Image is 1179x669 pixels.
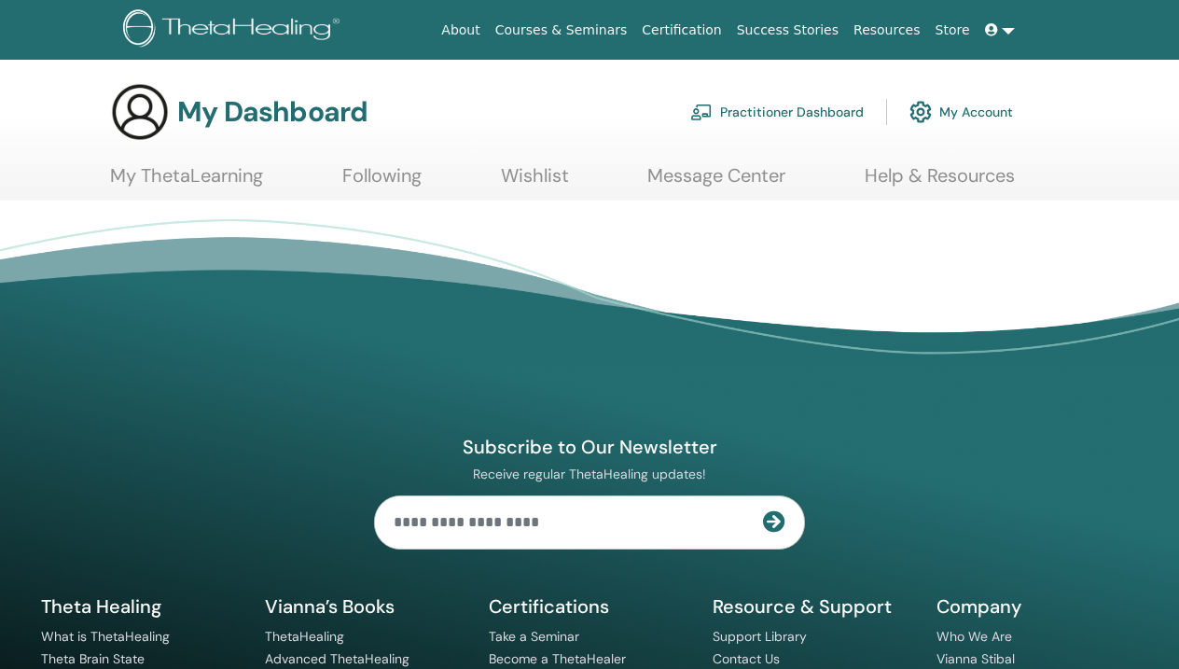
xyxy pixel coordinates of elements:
[936,594,1138,619] h5: Company
[501,164,569,201] a: Wishlist
[110,164,263,201] a: My ThetaLearning
[713,650,780,667] a: Contact Us
[713,594,914,619] h5: Resource & Support
[909,96,932,128] img: cog.svg
[713,628,807,645] a: Support Library
[41,650,145,667] a: Theta Brain State
[342,164,422,201] a: Following
[123,9,346,51] img: logo.png
[374,435,805,459] h4: Subscribe to Our Newsletter
[265,628,344,645] a: ThetaHealing
[434,13,487,48] a: About
[936,650,1015,667] a: Vianna Stibal
[110,82,170,142] img: generic-user-icon.jpg
[936,628,1012,645] a: Who We Are
[647,164,785,201] a: Message Center
[865,164,1015,201] a: Help & Resources
[909,91,1013,132] a: My Account
[690,104,713,120] img: chalkboard-teacher.svg
[729,13,846,48] a: Success Stories
[177,95,368,129] h3: My Dashboard
[488,13,635,48] a: Courses & Seminars
[928,13,978,48] a: Store
[489,628,579,645] a: Take a Seminar
[634,13,728,48] a: Certification
[265,594,466,619] h5: Vianna’s Books
[489,594,690,619] h5: Certifications
[41,628,170,645] a: What is ThetaHealing
[41,594,243,619] h5: Theta Healing
[489,650,626,667] a: Become a ThetaHealer
[265,650,409,667] a: Advanced ThetaHealing
[846,13,928,48] a: Resources
[690,91,864,132] a: Practitioner Dashboard
[374,466,805,482] p: Receive regular ThetaHealing updates!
